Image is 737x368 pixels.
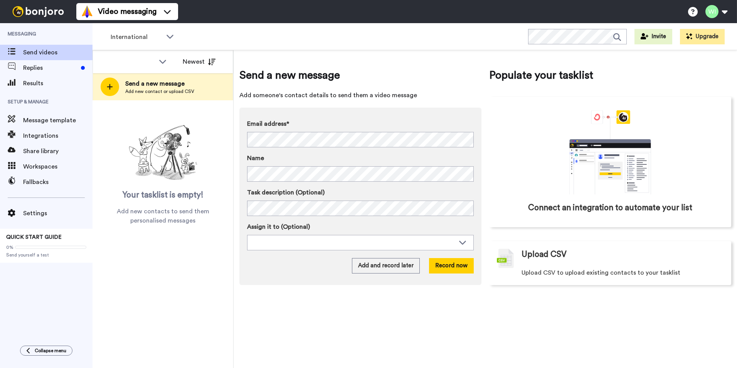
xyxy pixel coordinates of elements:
[111,32,162,42] span: International
[247,119,474,128] label: Email address*
[489,68,731,83] span: Populate your tasklist
[123,189,204,201] span: Your tasklist is empty!
[23,177,93,187] span: Fallbacks
[98,6,156,17] span: Video messaging
[177,54,221,69] button: Newest
[6,244,13,250] span: 0%
[20,346,72,356] button: Collapse menu
[125,88,194,95] span: Add new contact or upload CSV
[352,258,420,273] button: Add and record later
[247,154,264,163] span: Name
[23,48,93,57] span: Send videos
[35,348,66,354] span: Collapse menu
[522,268,680,277] span: Upload CSV to upload existing contacts to your tasklist
[552,110,668,194] div: animation
[23,131,93,140] span: Integrations
[6,252,86,258] span: Send yourself a test
[429,258,474,273] button: Record now
[497,249,514,268] img: csv-grey.png
[23,63,78,73] span: Replies
[104,207,222,225] span: Add new contacts to send them personalised messages
[23,209,93,218] span: Settings
[528,202,692,214] span: Connect an integration to automate your list
[634,29,672,44] button: Invite
[23,116,93,125] span: Message template
[9,6,67,17] img: bj-logo-header-white.svg
[23,79,93,88] span: Results
[23,162,93,171] span: Workspaces
[81,5,93,18] img: vm-color.svg
[239,68,481,83] span: Send a new message
[6,235,62,240] span: QUICK START GUIDE
[247,188,474,197] label: Task description (Optional)
[680,29,725,44] button: Upgrade
[23,147,93,156] span: Share library
[239,91,481,100] span: Add someone's contact details to send them a video message
[125,122,202,184] img: ready-set-action.png
[522,249,567,260] span: Upload CSV
[125,79,194,88] span: Send a new message
[247,222,474,231] label: Assign it to (Optional)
